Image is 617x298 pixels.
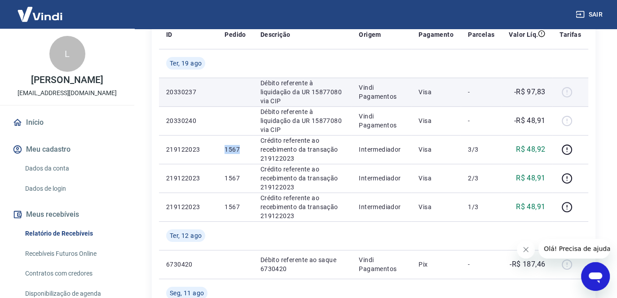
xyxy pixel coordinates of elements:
[11,0,69,28] img: Vindi
[419,30,454,39] p: Pagamento
[22,159,123,178] a: Dados da conta
[468,116,494,125] p: -
[468,145,494,154] p: 3/3
[166,116,210,125] p: 20330240
[225,145,246,154] p: 1567
[260,165,344,192] p: Crédito referente ao recebimento da transação 219122023
[11,140,123,159] button: Meu cadastro
[359,255,404,273] p: Vindi Pagamentos
[11,113,123,132] a: Início
[510,259,545,270] p: -R$ 187,46
[49,36,85,72] div: L
[468,260,494,269] p: -
[166,88,210,96] p: 20330237
[11,205,123,224] button: Meus recebíveis
[225,30,246,39] p: Pedido
[260,79,344,105] p: Débito referente à liquidação da UR 15877080 via CIP
[514,115,546,126] p: -R$ 48,91
[516,202,545,212] p: R$ 48,91
[468,30,494,39] p: Parcelas
[260,136,344,163] p: Crédito referente ao recebimento da transação 219122023
[170,231,202,240] span: Ter, 12 ago
[22,180,123,198] a: Dados de login
[359,112,404,130] p: Vindi Pagamentos
[22,224,123,243] a: Relatório de Recebíveis
[260,193,344,220] p: Crédito referente ao recebimento da transação 219122023
[538,239,610,259] iframe: Mensagem da empresa
[359,174,404,183] p: Intermediador
[359,83,404,101] p: Vindi Pagamentos
[22,264,123,283] a: Contratos com credores
[419,202,454,211] p: Visa
[574,6,606,23] button: Sair
[170,59,202,68] span: Ter, 19 ago
[581,262,610,291] iframe: Botão para abrir a janela de mensagens
[419,145,454,154] p: Visa
[359,30,381,39] p: Origem
[359,145,404,154] p: Intermediador
[468,174,494,183] p: 2/3
[166,202,210,211] p: 219122023
[468,202,494,211] p: 1/3
[514,87,546,97] p: -R$ 97,83
[166,260,210,269] p: 6730420
[166,145,210,154] p: 219122023
[419,260,454,269] p: Pix
[5,6,75,13] span: Olá! Precisa de ajuda?
[517,241,535,259] iframe: Fechar mensagem
[419,116,454,125] p: Visa
[419,88,454,96] p: Visa
[516,144,545,155] p: R$ 48,92
[260,107,344,134] p: Débito referente à liquidação da UR 15877080 via CIP
[419,174,454,183] p: Visa
[516,173,545,184] p: R$ 48,91
[468,88,494,96] p: -
[225,174,246,183] p: 1567
[225,202,246,211] p: 1567
[22,245,123,263] a: Recebíveis Futuros Online
[560,30,581,39] p: Tarifas
[509,30,538,39] p: Valor Líq.
[170,289,204,298] span: Seg, 11 ago
[18,88,117,98] p: [EMAIL_ADDRESS][DOMAIN_NAME]
[260,255,344,273] p: Débito referente ao saque 6730420
[31,75,103,85] p: [PERSON_NAME]
[260,30,291,39] p: Descrição
[166,174,210,183] p: 219122023
[166,30,172,39] p: ID
[359,202,404,211] p: Intermediador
